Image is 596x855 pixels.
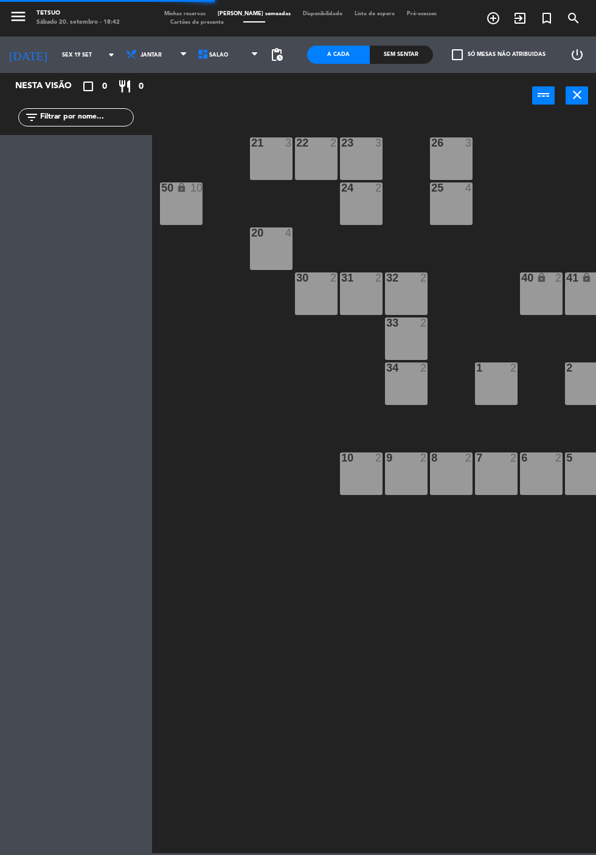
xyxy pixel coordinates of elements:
[375,182,383,193] div: 2
[566,11,581,26] i: search
[36,18,120,27] div: Sábado 20. setembro - 18:42
[386,362,387,373] div: 34
[566,272,567,283] div: 41
[386,317,387,328] div: 33
[532,86,555,105] button: power_input
[465,182,473,193] div: 4
[341,182,342,193] div: 24
[209,52,228,58] span: Salão
[36,9,120,18] div: Tetsuo
[566,362,567,373] div: 2
[539,11,554,26] i: turned_in_not
[297,11,348,16] span: Disponibilidade
[39,111,133,124] input: Filtrar por nome...
[386,272,387,283] div: 32
[269,47,284,62] span: pending_actions
[555,272,563,283] div: 2
[555,452,563,463] div: 2
[581,272,592,283] i: lock
[386,452,387,463] div: 9
[104,47,119,62] i: arrow_drop_down
[536,272,547,283] i: lock
[375,137,383,148] div: 3
[566,86,588,105] button: close
[24,110,39,125] i: filter_list
[307,46,370,64] div: A cada
[164,19,230,25] span: Cartões de presente
[420,272,428,283] div: 2
[81,79,95,94] i: crop_square
[348,11,401,16] span: Lista de espera
[251,227,252,238] div: 20
[161,182,162,193] div: 50
[190,182,203,193] div: 10
[158,11,212,16] span: Minhas reservas
[296,137,297,148] div: 22
[251,137,252,148] div: 21
[341,452,342,463] div: 10
[117,79,132,94] i: restaurant
[370,46,432,64] div: Sem sentar
[9,7,27,26] i: menu
[6,79,88,94] div: Nesta visão
[420,362,428,373] div: 2
[420,317,428,328] div: 2
[452,49,546,60] label: Só mesas não atribuidas
[476,362,477,373] div: 1
[212,11,297,16] span: [PERSON_NAME] semeadas
[570,47,584,62] i: power_settings_new
[102,80,107,94] span: 0
[375,272,383,283] div: 2
[330,137,338,148] div: 2
[140,52,162,58] span: Jantar
[570,88,584,102] i: close
[431,137,432,148] div: 26
[510,362,518,373] div: 2
[431,182,432,193] div: 25
[285,137,293,148] div: 3
[296,272,297,283] div: 30
[536,88,551,102] i: power_input
[341,137,342,148] div: 23
[9,7,27,29] button: menu
[476,452,477,463] div: 7
[330,272,338,283] div: 2
[521,272,522,283] div: 40
[341,272,342,283] div: 31
[375,452,383,463] div: 2
[465,452,473,463] div: 2
[285,227,293,238] div: 4
[139,80,144,94] span: 0
[431,452,432,463] div: 8
[521,452,522,463] div: 6
[452,49,463,60] span: check_box_outline_blank
[486,11,501,26] i: add_circle_outline
[465,137,473,148] div: 3
[513,11,527,26] i: exit_to_app
[420,452,428,463] div: 2
[176,182,187,193] i: lock
[566,452,567,463] div: 5
[510,452,518,463] div: 2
